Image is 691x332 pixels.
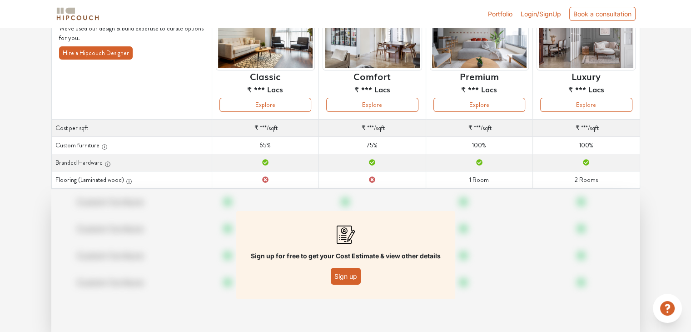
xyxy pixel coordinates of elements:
th: Cost per sqft [51,120,212,137]
img: header-preview [323,3,422,70]
button: Explore [219,98,311,112]
span: logo-horizontal.svg [55,4,100,24]
h6: Comfort [353,70,391,81]
img: header-preview [537,3,636,70]
th: Flooring (Laminated wood) [51,171,212,189]
button: Explore [433,98,525,112]
h6: Luxury [572,70,601,81]
span: Login/SignUp [521,10,561,18]
a: Portfolio [488,9,512,19]
img: header-preview [430,3,529,70]
td: 100% [426,137,532,154]
td: /sqft [319,120,426,137]
td: /sqft [212,120,318,137]
th: Branded Hardware [51,154,212,171]
img: header-preview [216,3,315,70]
div: Book a consultation [569,7,636,21]
button: Explore [326,98,418,112]
td: 65% [212,137,318,154]
td: 100% [533,137,640,154]
td: 2 Rooms [533,171,640,189]
td: 75% [319,137,426,154]
button: Explore [540,98,632,112]
p: We've used our design & build expertise to curate options for you. [59,24,204,43]
td: 1 Room [426,171,532,189]
th: Custom furniture [51,137,212,154]
button: Hire a Hipcouch Designer [59,46,133,60]
td: /sqft [426,120,532,137]
button: Sign up [331,268,361,285]
p: Sign up for free to get your Cost Estimate & view other details [251,251,441,261]
img: logo-horizontal.svg [55,6,100,22]
h6: Premium [460,70,499,81]
td: /sqft [533,120,640,137]
h6: Classic [250,70,280,81]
